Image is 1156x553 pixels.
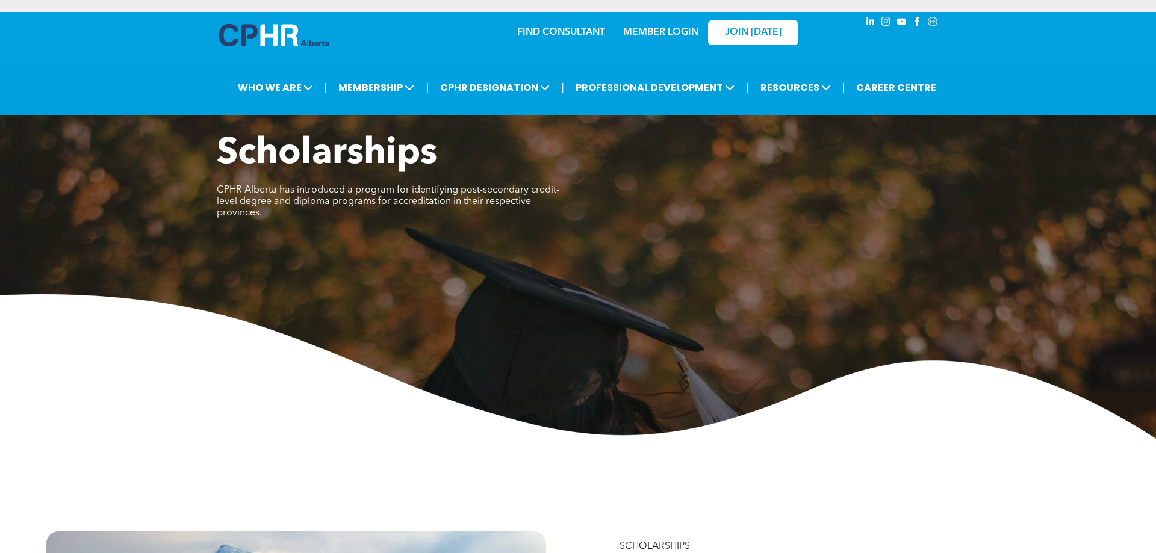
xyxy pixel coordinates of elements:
[910,15,924,31] a: facebook
[842,75,845,100] li: |
[217,136,437,172] span: Scholarships
[757,76,834,99] span: RESOURCES
[853,76,940,99] a: CAREER CENTRE
[217,185,559,218] span: CPHR Alberta has introduced a program for identifying post-secondary credit-level degree and dipl...
[746,75,749,100] li: |
[572,76,738,99] span: PROFESSIONAL DEVELOPMENT
[426,75,429,100] li: |
[708,20,798,45] a: JOIN [DATE]
[325,75,328,100] li: |
[234,76,317,99] span: WHO WE ARE
[620,542,690,551] span: SCHOLARSHIPS
[895,15,908,31] a: youtube
[863,15,877,31] a: linkedin
[926,15,939,31] a: Social network
[725,27,782,39] span: JOIN [DATE]
[335,76,418,99] span: MEMBERSHIP
[561,75,564,100] li: |
[219,24,329,46] img: A blue and white logo for cp alberta
[623,28,698,37] a: MEMBER LOGIN
[437,76,553,99] span: CPHR DESIGNATION
[517,28,605,37] a: FIND CONSULTANT
[879,15,892,31] a: instagram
